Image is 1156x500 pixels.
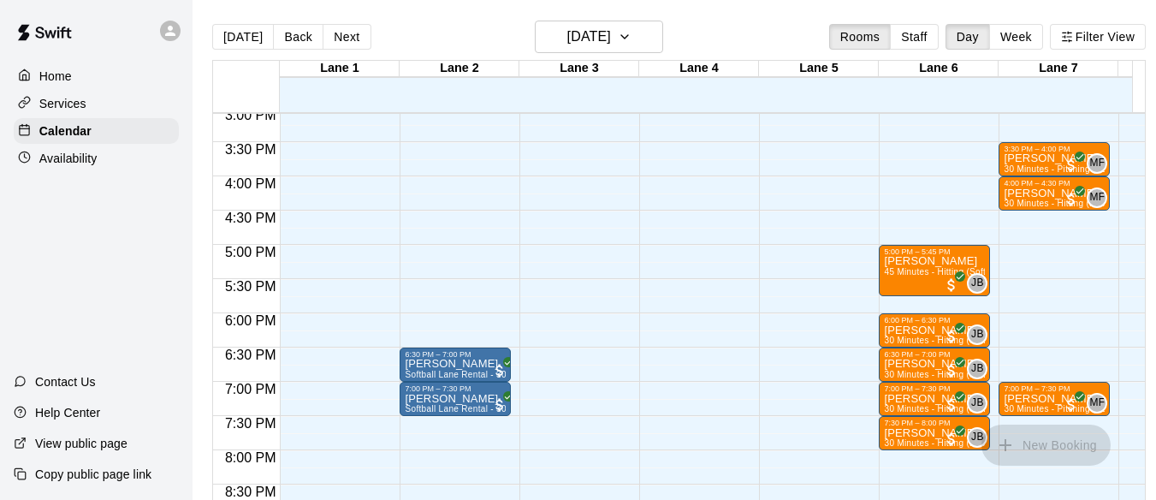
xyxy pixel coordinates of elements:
span: 30 Minutes - Hitting (Baseball) [884,438,1007,448]
p: Contact Us [35,373,96,390]
span: JB [971,326,984,343]
span: Matt Field [1094,187,1107,208]
span: All customers have paid [1063,157,1080,174]
span: JB [971,360,984,378]
span: Softball Lane Rental - 30 Minutes [405,370,541,379]
div: 7:30 PM – 8:00 PM [884,419,954,427]
div: 6:30 PM – 7:00 PM [405,350,475,359]
p: Copy public page link [35,466,151,483]
button: Next [323,24,371,50]
span: JB [971,275,984,292]
button: Rooms [829,24,891,50]
a: Home [14,63,179,89]
div: 6:30 PM – 7:00 PM: Sofia Furnari [400,348,511,382]
button: Day [946,24,990,50]
span: MF [1089,189,1105,206]
div: 5:00 PM – 5:45 PM: Lily Amazeen [879,245,990,296]
span: Joseph Bauserman [974,359,987,379]
div: 4:00 PM – 4:30 PM: Eli Tibbs [999,176,1110,211]
span: 30 Minutes - Hitting (Softball) [884,336,1003,345]
button: Staff [890,24,939,50]
span: 30 Minutes - Hitting (Baseball) [1004,199,1127,208]
div: Joseph Bauserman [967,359,987,379]
span: All customers have paid [943,328,960,345]
span: All customers have paid [943,396,960,414]
span: 5:30 PM [221,279,281,294]
div: Joseph Bauserman [967,393,987,414]
span: MF [1089,395,1105,412]
span: 4:00 PM [221,176,281,191]
span: Softball Lane Rental - 30 Minutes [405,404,541,414]
span: Joseph Bauserman [974,273,987,294]
span: JB [971,395,984,412]
div: Lane 6 [879,61,999,77]
a: Services [14,91,179,116]
span: All customers have paid [943,431,960,448]
button: [DATE] [212,24,274,50]
div: 7:30 PM – 8:00 PM: Braden McIntosh [879,416,990,450]
div: Lane 7 [999,61,1118,77]
span: 30 Minutes - Hitting (Softball) [884,404,1003,414]
span: Matt Field [1094,393,1107,414]
span: 8:30 PM [221,485,281,499]
span: Joseph Bauserman [974,324,987,345]
div: 3:30 PM – 4:00 PM [1004,145,1074,153]
div: Matt Field [1087,187,1107,208]
div: 7:00 PM – 7:30 PM: Joseph Walter [999,382,1110,416]
a: Calendar [14,118,179,144]
p: Availability [39,150,98,167]
div: Matt Field [1087,393,1107,414]
div: 6:30 PM – 7:00 PM: Sloane Abedrabo [879,348,990,382]
div: Lane 5 [759,61,879,77]
div: Joseph Bauserman [967,273,987,294]
span: All customers have paid [943,277,960,294]
span: 8:00 PM [221,450,281,465]
span: All customers have paid [491,396,508,414]
div: 6:00 PM – 6:30 PM [884,316,954,324]
p: Services [39,95,86,112]
button: Week [989,24,1043,50]
span: All customers have paid [1063,191,1080,208]
div: 7:00 PM – 7:30 PM [405,384,475,393]
div: 7:00 PM – 7:30 PM: Cora Phillips [879,382,990,416]
span: 6:00 PM [221,313,281,328]
span: 30 Minutes - Pitching (Baseball) [1004,404,1134,414]
div: Joseph Bauserman [967,427,987,448]
span: 6:30 PM [221,348,281,362]
button: Back [273,24,323,50]
div: 5:00 PM – 5:45 PM [884,247,954,256]
div: Lane 1 [280,61,400,77]
div: 6:30 PM – 7:00 PM [884,350,954,359]
span: 7:00 PM [221,382,281,396]
div: 7:00 PM – 7:30 PM [1004,384,1074,393]
span: Joseph Bauserman [974,393,987,414]
span: 5:00 PM [221,245,281,259]
span: 30 Minutes - Hitting (Softball) [884,370,1003,379]
span: All customers have paid [943,362,960,379]
button: Filter View [1050,24,1146,50]
div: Lane 2 [400,61,519,77]
button: [DATE] [535,21,663,53]
div: Joseph Bauserman [967,324,987,345]
a: Availability [14,146,179,171]
div: Lane 4 [639,61,759,77]
span: 4:30 PM [221,211,281,225]
p: Help Center [35,404,100,421]
div: 7:00 PM – 7:30 PM [884,384,954,393]
h6: [DATE] [567,25,611,49]
p: Home [39,68,72,85]
span: You don't have the permission to add bookings [981,437,1111,451]
span: 3:00 PM [221,108,281,122]
p: Calendar [39,122,92,140]
div: Matt Field [1087,153,1107,174]
p: View public page [35,435,127,452]
span: Matt Field [1094,153,1107,174]
span: 7:30 PM [221,416,281,431]
span: 45 Minutes - Hitting (Softball) [884,267,1003,277]
span: 3:30 PM [221,142,281,157]
span: 30 Minutes - Pitching (Baseball) [1004,164,1134,174]
div: 3:30 PM – 4:00 PM: Landon Tibbs [999,142,1110,176]
div: 6:00 PM – 6:30 PM: Calla Lucci [879,313,990,348]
